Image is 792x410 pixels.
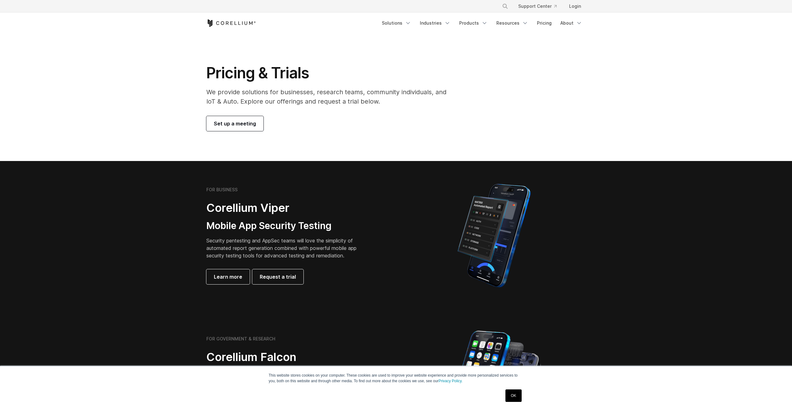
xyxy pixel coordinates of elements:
[206,336,275,342] h6: FOR GOVERNMENT & RESEARCH
[447,181,541,290] img: Corellium MATRIX automated report on iPhone showing app vulnerability test results across securit...
[206,64,455,82] h1: Pricing & Trials
[252,269,303,284] a: Request a trial
[206,187,238,193] h6: FOR BUSINESS
[206,116,263,131] a: Set up a meeting
[260,273,296,281] span: Request a trial
[206,220,366,232] h3: Mobile App Security Testing
[206,269,250,284] a: Learn more
[378,17,415,29] a: Solutions
[493,17,532,29] a: Resources
[557,17,586,29] a: About
[206,19,256,27] a: Corellium Home
[206,350,381,364] h2: Corellium Falcon
[269,373,524,384] p: This website stores cookies on your computer. These cookies are used to improve your website expe...
[513,1,562,12] a: Support Center
[214,120,256,127] span: Set up a meeting
[494,1,586,12] div: Navigation Menu
[378,17,586,29] div: Navigation Menu
[206,87,455,106] p: We provide solutions for businesses, research teams, community individuals, and IoT & Auto. Explo...
[505,389,521,402] a: OK
[564,1,586,12] a: Login
[439,379,463,383] a: Privacy Policy.
[206,201,366,215] h2: Corellium Viper
[206,237,366,259] p: Security pentesting and AppSec teams will love the simplicity of automated report generation comb...
[533,17,555,29] a: Pricing
[416,17,454,29] a: Industries
[455,17,491,29] a: Products
[214,273,242,281] span: Learn more
[499,1,511,12] button: Search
